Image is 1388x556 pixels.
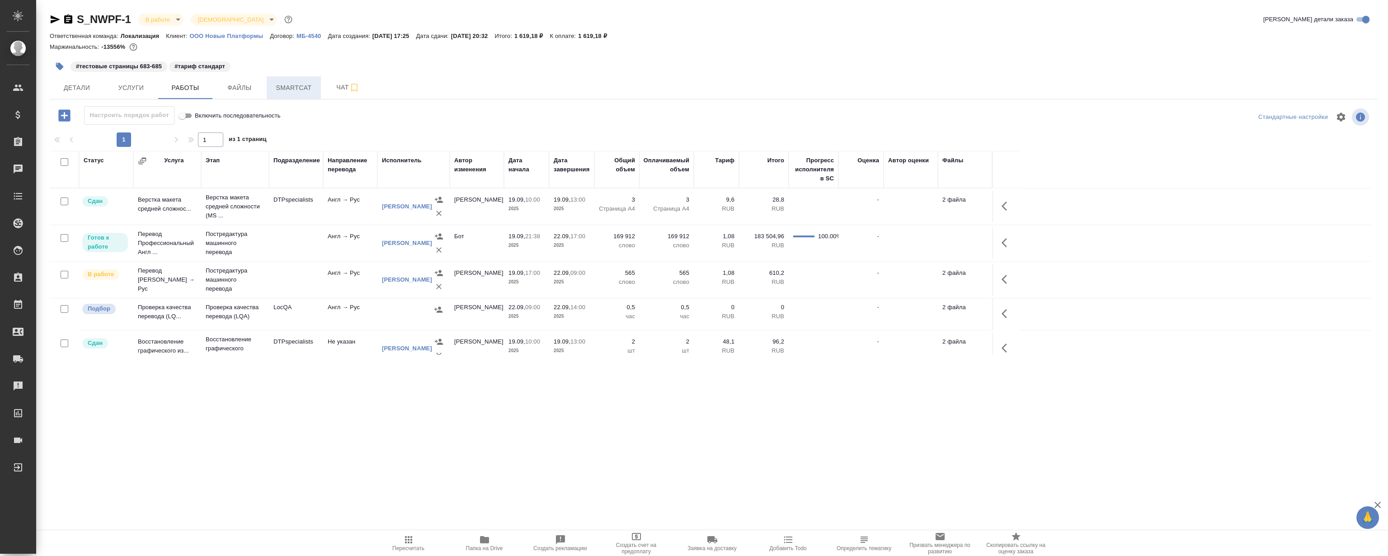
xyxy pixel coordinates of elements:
[328,33,372,39] p: Дата создания:
[554,204,590,213] p: 2025
[432,230,446,243] button: Назначить
[432,303,445,316] button: Назначить
[1330,106,1352,128] span: Настроить таблицу
[644,303,689,312] p: 0,5
[138,156,147,165] button: Сгруппировать
[382,203,432,210] a: [PERSON_NAME]
[1256,110,1330,124] div: split button
[282,14,294,25] button: Доп статусы указывают на важность/срочность заказа
[81,303,129,315] div: Можно подбирать исполнителей
[450,333,504,364] td: [PERSON_NAME]
[888,156,929,165] div: Автор оценки
[127,41,139,53] button: 184268.96 RUB;
[599,269,635,278] p: 565
[644,204,689,213] p: Страница А4
[81,337,129,349] div: Менеджер проверил работу исполнителя, передает ее на следующий этап
[195,111,281,120] span: Включить последовательность
[743,346,784,355] p: RUB
[554,278,590,287] p: 2025
[450,191,504,222] td: [PERSON_NAME]
[328,156,373,174] div: Направление перевода
[81,269,129,281] div: Исполнитель выполняет работу
[323,264,377,296] td: Англ → Рус
[164,82,207,94] span: Работы
[101,43,127,50] p: -13556%
[877,304,879,311] a: -
[508,312,545,321] p: 2025
[450,298,504,330] td: [PERSON_NAME]
[525,196,540,203] p: 10:00
[81,195,129,207] div: Менеджер проверил работу исполнителя, передает ее на следующий этап
[942,195,988,204] p: 2 файла
[996,269,1018,290] button: Здесь прячутся важные кнопки
[599,337,635,346] p: 2
[133,191,201,222] td: Верстка макета средней сложнос...
[554,269,570,276] p: 22.09,
[432,266,446,280] button: Назначить
[432,243,446,257] button: Удалить
[84,156,104,165] div: Статус
[554,312,590,321] p: 2025
[191,14,277,26] div: В работе
[166,33,189,39] p: Клиент:
[698,346,734,355] p: RUB
[432,207,446,220] button: Удалить
[133,298,201,330] td: Проверка качества перевода (LQ...
[450,264,504,296] td: [PERSON_NAME]
[323,227,377,259] td: Англ → Рус
[326,82,370,93] span: Чат
[296,32,328,39] a: МБ-4540
[168,62,231,70] span: тариф стандарт
[1263,15,1353,24] span: [PERSON_NAME] детали заказа
[508,196,525,203] p: 19.09,
[698,337,734,346] p: 48,1
[942,337,988,346] p: 2 файла
[550,33,578,39] p: К оплате:
[63,14,74,25] button: Скопировать ссылку
[451,33,495,39] p: [DATE] 20:32
[50,33,121,39] p: Ответственная команда:
[644,312,689,321] p: час
[698,232,734,241] p: 1,08
[644,278,689,287] p: слово
[323,298,377,330] td: Англ → Рус
[432,280,446,293] button: Удалить
[570,304,585,311] p: 14:00
[743,204,784,213] p: RUB
[554,196,570,203] p: 19.09,
[793,156,834,183] div: Прогресс исполнителя в SC
[416,33,451,39] p: Дата сдачи:
[229,134,267,147] span: из 1 страниц
[942,156,963,165] div: Файлы
[164,156,183,165] div: Услуга
[996,303,1018,325] button: Здесь прячутся важные кнопки
[570,233,585,240] p: 17:00
[698,303,734,312] p: 0
[432,335,446,349] button: Назначить
[942,269,988,278] p: 2 файла
[554,233,570,240] p: 22.09,
[88,197,103,206] p: Сдан
[269,333,323,364] td: DTPspecialists
[270,33,296,39] p: Договор:
[432,193,446,207] button: Назначить
[767,156,784,165] div: Итого
[525,338,540,345] p: 10:00
[508,278,545,287] p: 2025
[599,312,635,321] p: час
[599,204,635,213] p: Страница А4
[372,33,416,39] p: [DATE] 17:25
[133,225,201,261] td: Перевод Профессиональный Англ ...
[743,269,784,278] p: 610,2
[269,191,323,222] td: DTPspecialists
[432,349,446,362] button: Удалить
[206,335,264,362] p: Восстановление графического изображен...
[698,204,734,213] p: RUB
[50,43,101,50] p: Маржинальность:
[88,339,103,348] p: Сдан
[644,337,689,346] p: 2
[743,278,784,287] p: RUB
[514,33,550,39] p: 1 619,18 ₽
[743,232,784,241] p: 183 504,96
[190,32,270,39] a: ООО Новые Платформы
